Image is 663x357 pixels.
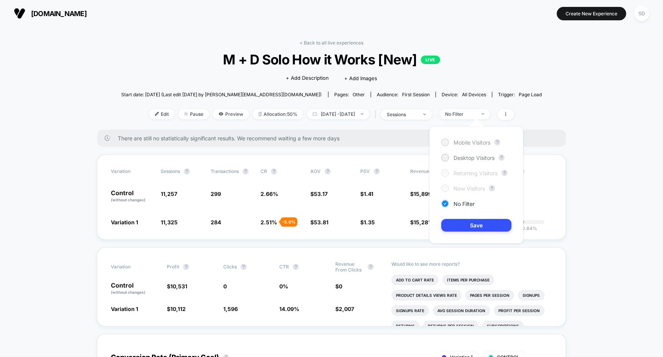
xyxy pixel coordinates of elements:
[314,219,328,225] span: 53.81
[339,306,354,312] span: 2,007
[184,168,190,174] button: ?
[314,191,328,197] span: 53.17
[360,168,370,174] span: PSV
[423,114,426,115] img: end
[441,219,511,232] button: Save
[261,219,277,225] span: 2.51 %
[414,191,432,197] span: 15,899
[391,321,419,331] li: Returns
[501,170,508,176] button: ?
[510,192,552,203] span: ---
[310,219,328,225] span: $
[334,92,365,97] div: Pages:
[335,283,342,290] span: $
[391,261,552,267] p: Would like to see more reports?
[482,321,524,331] li: Subscriptions
[31,10,87,18] span: [DOMAIN_NAME]
[183,264,189,270] button: ?
[634,6,649,21] div: SD
[161,168,180,174] span: Sessions
[518,290,544,301] li: Signups
[111,168,153,174] span: Variation
[14,8,25,19] img: Visually logo
[335,306,354,312] span: $
[211,219,221,225] span: 284
[435,92,492,97] span: Device:
[167,264,179,270] span: Profit
[111,197,145,202] span: (without changes)
[184,112,188,116] img: end
[300,40,363,46] a: < Back to all live experiences
[223,264,237,270] span: Clicks
[364,191,373,197] span: 1.41
[12,7,89,20] button: [DOMAIN_NAME]
[391,290,462,301] li: Product Details Views Rate
[391,305,429,316] li: Signups Rate
[433,305,490,316] li: Avg Session Duration
[279,264,289,270] span: CTR
[279,306,299,312] span: 14.09 %
[445,111,476,117] div: No Filter
[279,283,288,290] span: 0 %
[313,112,317,116] img: calendar
[118,135,551,141] span: There are still no statistically significant results. We recommend waiting a few more days
[632,6,651,21] button: SD
[261,168,267,174] span: CR
[482,113,484,115] img: end
[462,92,486,97] span: all devices
[111,190,153,203] p: Control
[387,112,417,117] div: sessions
[121,92,322,97] span: Start date: [DATE] (Last edit [DATE] by [PERSON_NAME][EMAIL_ADDRESS][DOMAIN_NAME])
[111,219,138,225] span: Variation 1
[111,290,145,294] span: (without changes)
[335,261,364,273] span: Revenue From Clicks
[111,282,159,295] p: Control
[454,201,475,207] span: No Filter
[211,168,239,174] span: Transactions
[454,185,485,192] span: New Visitors
[353,92,365,97] span: other
[494,305,544,316] li: Profit Per Session
[465,290,514,301] li: Pages Per Session
[261,191,278,197] span: 2.66 %
[373,109,381,120] span: |
[307,109,369,119] span: [DATE] - [DATE]
[510,168,552,174] span: CI
[494,139,500,145] button: ?
[442,275,494,285] li: Items Per Purchase
[111,261,153,273] span: Variation
[519,92,542,97] span: Page Load
[489,185,495,191] button: ?
[310,191,328,197] span: $
[161,191,177,197] span: 11,257
[421,56,440,64] p: LIVE
[293,264,299,270] button: ?
[410,168,429,174] span: Revenue
[402,92,430,97] span: First Session
[223,283,227,290] span: 0
[377,92,430,97] div: Audience:
[286,74,329,82] span: + Add Description
[454,170,498,176] span: Returning Visitors
[368,264,374,270] button: ?
[213,109,249,119] span: Preview
[259,112,262,116] img: rebalance
[142,51,521,67] span: M + D Solo How it Works [New]
[498,92,542,97] div: Trigger:
[364,219,375,225] span: 1.35
[271,168,277,174] button: ?
[280,217,297,227] div: - 5.6 %
[253,109,303,119] span: Allocation: 50%
[360,191,373,197] span: $
[344,75,377,81] span: + Add Images
[149,109,175,119] span: Edit
[325,168,331,174] button: ?
[170,306,186,312] span: 10,112
[391,275,439,285] li: Add To Cart Rate
[223,306,238,312] span: 1,596
[241,264,247,270] button: ?
[410,219,430,225] span: $
[167,283,187,290] span: $
[339,283,342,290] span: 0
[167,306,186,312] span: $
